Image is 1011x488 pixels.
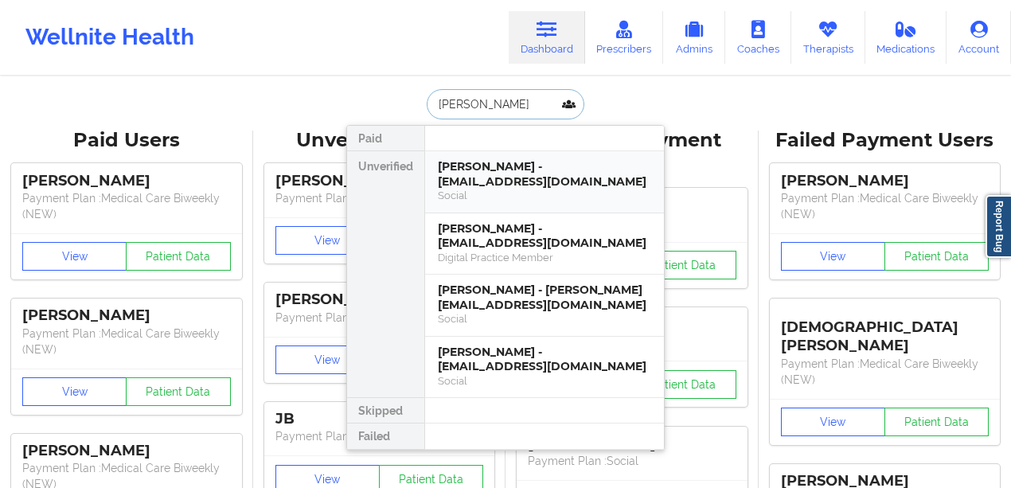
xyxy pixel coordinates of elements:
a: Account [947,11,1011,64]
button: View [275,226,380,255]
button: View [275,346,380,374]
div: [PERSON_NAME] - [EMAIL_ADDRESS][DOMAIN_NAME] [438,221,651,251]
p: Payment Plan : Unmatched Plan [275,190,484,206]
a: Report Bug [986,195,1011,258]
button: Patient Data [631,251,736,279]
button: Patient Data [884,408,989,436]
div: [PERSON_NAME] [22,172,231,190]
a: Coaches [725,11,791,64]
button: View [781,408,885,436]
div: Social [438,189,651,202]
div: Social [438,312,651,326]
div: [DEMOGRAPHIC_DATA][PERSON_NAME] [781,306,990,355]
a: Medications [865,11,947,64]
div: [PERSON_NAME] [22,306,231,325]
p: Payment Plan : Medical Care Biweekly (NEW) [22,326,231,357]
div: Unverified Users [264,128,495,153]
a: Dashboard [509,11,585,64]
button: Patient Data [631,370,736,399]
div: Skipped [347,398,424,424]
button: View [22,242,127,271]
div: Social [438,374,651,388]
button: View [22,377,127,406]
div: [PERSON_NAME] [22,442,231,460]
p: Payment Plan : Unmatched Plan [275,428,484,444]
div: [PERSON_NAME] [275,291,484,309]
div: [PERSON_NAME] [781,172,990,190]
div: [PERSON_NAME] - [EMAIL_ADDRESS][DOMAIN_NAME] [438,345,651,374]
p: Payment Plan : Medical Care Biweekly (NEW) [22,190,231,222]
button: Patient Data [126,377,230,406]
div: Paid [347,126,424,151]
p: Payment Plan : Medical Care Biweekly (NEW) [781,356,990,388]
div: [PERSON_NAME] - [EMAIL_ADDRESS][DOMAIN_NAME] [438,159,651,189]
button: Patient Data [126,242,230,271]
div: JB [275,410,484,428]
div: Digital Practice Member [438,251,651,264]
div: Failed [347,424,424,449]
p: Payment Plan : Medical Care Biweekly (NEW) [781,190,990,222]
button: View [781,242,885,271]
button: Patient Data [884,242,989,271]
a: Admins [663,11,725,64]
div: Paid Users [11,128,242,153]
div: [PERSON_NAME] [275,172,484,190]
p: Payment Plan : Social [528,453,736,469]
p: Payment Plan : Unmatched Plan [275,310,484,326]
a: Therapists [791,11,865,64]
div: Unverified [347,151,424,398]
a: Prescribers [585,11,664,64]
div: [PERSON_NAME] - [PERSON_NAME][EMAIL_ADDRESS][DOMAIN_NAME] [438,283,651,312]
div: Failed Payment Users [770,128,1001,153]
